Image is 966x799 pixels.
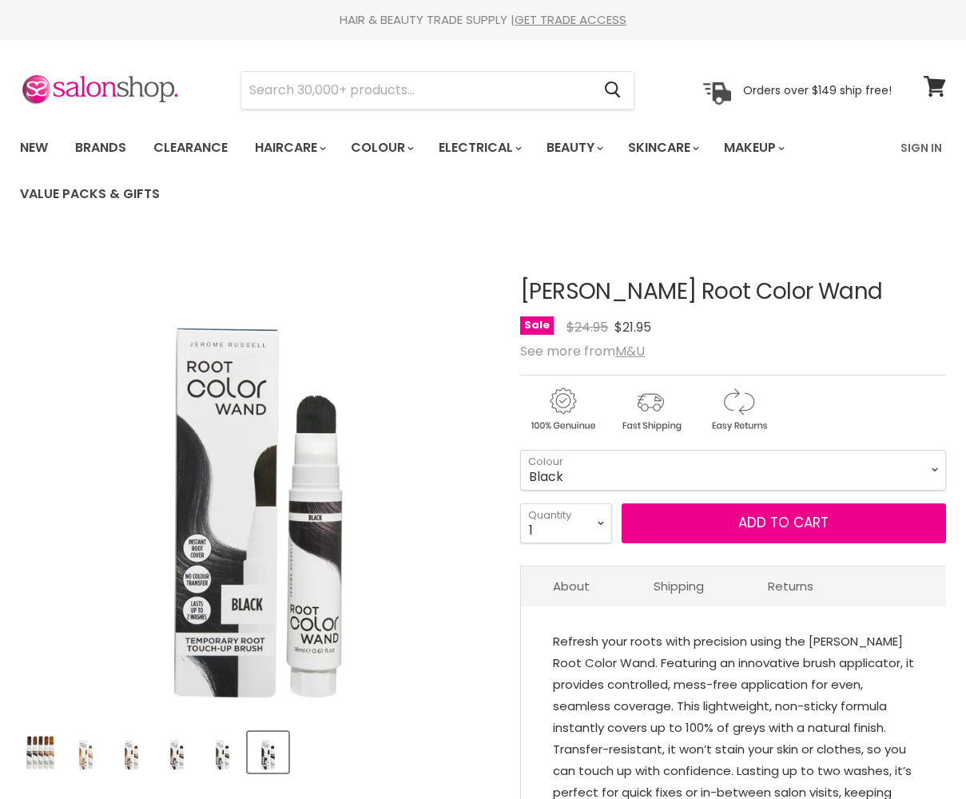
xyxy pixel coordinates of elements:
[204,733,241,771] img: Jerome Russell Root Color Wand
[738,513,829,532] span: Add to cart
[18,727,499,773] div: Product thumbnails
[111,732,152,773] button: Jerome Russell Root Color Wand
[712,131,794,165] a: Makeup
[520,385,605,434] img: genuine.gif
[157,732,197,773] button: Jerome Russell Root Color Wand
[248,732,288,773] button: Jerome Russell Root Color Wand
[63,131,138,165] a: Brands
[141,131,240,165] a: Clearance
[520,503,612,543] select: Quantity
[520,342,645,360] span: See more from
[20,732,61,773] button: Jerome Russell Root Color Wand
[249,733,287,771] img: Jerome Russell Root Color Wand
[566,318,608,336] span: $24.95
[622,503,946,543] button: Add to cart
[743,82,892,97] p: Orders over $149 ship free!
[20,240,497,717] div: Jerome Russell Root Color Wand image. Click or Scroll to Zoom.
[696,385,781,434] img: returns.gif
[736,566,845,606] a: Returns
[66,732,106,773] button: Jerome Russell Root Color Wand
[515,11,626,28] a: GET TRADE ACCESS
[8,125,891,217] ul: Main menu
[616,131,709,165] a: Skincare
[520,316,554,335] span: Sale
[8,131,60,165] a: New
[241,72,591,109] input: Search
[614,318,651,336] span: $21.95
[591,72,634,109] button: Search
[891,131,952,165] a: Sign In
[339,131,423,165] a: Colour
[535,131,613,165] a: Beauty
[8,177,172,211] a: Value Packs & Gifts
[22,736,59,769] img: Jerome Russell Root Color Wand
[622,566,736,606] a: Shipping
[113,733,150,771] img: Jerome Russell Root Color Wand
[243,131,336,165] a: Haircare
[608,385,693,434] img: shipping.gif
[67,733,105,771] img: Jerome Russell Root Color Wand
[20,240,497,717] img: Jerome Russell Root Color Wand
[202,732,243,773] button: Jerome Russell Root Color Wand
[615,342,645,360] a: M&U
[427,131,531,165] a: Electrical
[520,280,946,304] h1: [PERSON_NAME] Root Color Wand
[158,733,196,771] img: Jerome Russell Root Color Wand
[521,566,622,606] a: About
[241,71,634,109] form: Product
